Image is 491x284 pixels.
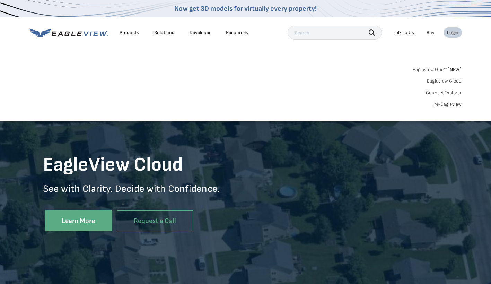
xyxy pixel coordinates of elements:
a: Eagleview Cloud [427,78,462,84]
a: Eagleview One™*NEW* [413,64,462,72]
a: ConnectExplorer [426,90,462,96]
span: NEW [447,67,462,72]
h5: High-Resolution Aerial Imagery for Government [43,106,246,148]
input: Search [288,26,382,40]
div: Talk To Us [394,29,414,36]
div: Resources [226,29,248,36]
a: Learn More [45,210,112,232]
div: Login [447,29,458,36]
a: Now get 3D models for virtually every property! [174,5,317,13]
a: Developer [190,29,211,36]
a: Buy [427,29,435,36]
iframe: EagleView Cloud Overview [246,114,448,229]
div: Products [120,29,139,36]
div: Solutions [154,29,174,36]
a: Request a Call [117,210,193,232]
p: See with Clarity. Decide with Confidence. [43,183,246,205]
h1: EagleView Cloud [43,153,246,177]
a: MyEagleview [434,101,462,107]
